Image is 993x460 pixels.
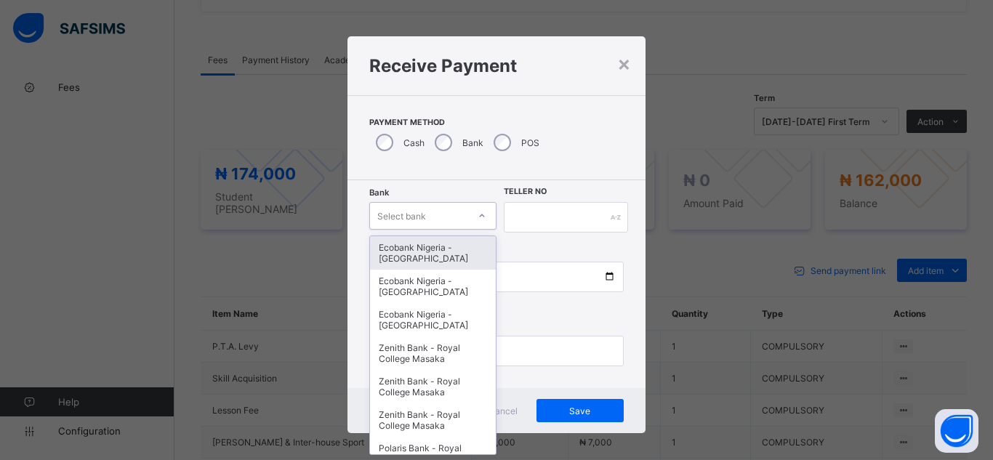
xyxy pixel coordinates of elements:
div: Ecobank Nigeria - [GEOGRAPHIC_DATA] [370,270,496,303]
span: Cancel [489,405,518,416]
span: Payment Method [369,118,624,127]
div: Ecobank Nigeria - [GEOGRAPHIC_DATA] [370,236,496,270]
h1: Receive Payment [369,55,624,76]
button: Open asap [935,409,978,453]
span: Bank [369,187,389,198]
label: Teller No [504,187,547,196]
div: × [617,51,631,76]
div: Ecobank Nigeria - [GEOGRAPHIC_DATA] [370,303,496,336]
label: Cash [403,137,425,148]
span: Save [547,405,613,416]
div: Zenith Bank - Royal College Masaka [370,370,496,403]
div: Zenith Bank - Royal College Masaka [370,336,496,370]
div: Zenith Bank - Royal College Masaka [370,403,496,437]
label: Bank [462,137,483,148]
label: POS [521,137,539,148]
div: Select bank [377,202,426,230]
